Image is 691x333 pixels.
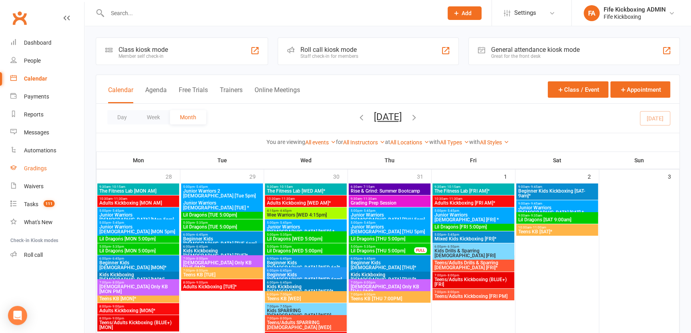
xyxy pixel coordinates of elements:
span: 6:00pm [350,257,429,260]
span: - 11:30am [113,197,127,201]
div: Automations [24,147,56,154]
span: - 11:30am [280,197,295,201]
span: 7:00pm [434,274,513,277]
div: Payments [24,93,49,100]
span: - 6:45pm [195,245,208,248]
strong: with [429,139,440,145]
span: 8:00pm [99,305,178,308]
button: Online Meetings [255,86,300,103]
div: 28 [166,169,180,183]
span: 6:00pm [183,245,261,248]
div: Open Intercom Messenger [8,306,27,325]
span: - 5:45pm [111,209,124,213]
span: 6:00pm [434,245,513,248]
span: - 8:00pm [362,293,375,296]
strong: with [469,139,480,145]
th: Sat [515,152,599,169]
span: 8:00pm [183,281,261,284]
div: Dashboard [24,39,51,46]
span: Teens KB [SAT]* [518,229,596,234]
span: Teens KB [WED] [267,296,345,301]
span: Lil Dragons [WED 5:00pm] [267,236,345,241]
a: Gradings [10,160,84,177]
span: Teens/Adults Kickboxing (BLUE+) [FRI] [434,277,513,287]
span: 6:00pm [267,293,345,296]
span: 5:00pm [99,221,178,225]
span: - 5:35pm [362,245,375,248]
span: - 5:35pm [195,221,208,225]
a: Tasks 111 [10,195,84,213]
strong: for [336,139,343,145]
span: 111 [43,200,55,207]
a: Clubworx [10,8,30,28]
span: 5:00pm [267,233,345,236]
span: Junior Warriors 2 [DEMOGRAPHIC_DATA] [Tue 5pm] [183,189,261,198]
span: Teens/Adults Drills & Sparring [DEMOGRAPHIC_DATA] [FRI]* [434,260,513,270]
span: - 9:45am [529,202,542,205]
span: [DEMOGRAPHIC_DATA] Only KB [THU PM]* [350,284,429,294]
span: - 7:00pm [278,293,292,296]
span: Lil Dragons [TUE 5:00pm] [183,213,261,217]
span: - 11:30am [362,197,377,201]
div: 31 [417,169,431,183]
span: - 5:45pm [362,221,375,225]
span: - 8:00pm [195,257,208,260]
span: 9:30am [267,185,345,189]
span: - 11:00am [531,226,546,229]
button: Calendar [108,86,133,103]
span: Kids Kickboxing [DEMOGRAPHIC_DATA] [TUE]* [183,248,261,258]
span: Junior Warriors [DEMOGRAPHIC_DATA] [FRI] * [434,213,513,222]
div: Roll call kiosk mode [300,46,358,53]
span: 9:00am [518,214,596,217]
span: - 5:45pm [446,233,459,236]
span: The Fitness Lab [WED AM]* [267,189,345,193]
a: All Types [440,139,469,146]
span: - 9:45am [529,185,542,189]
a: Calendar [10,70,84,88]
span: Grading Prep Session [350,201,429,205]
span: - 7:55pm [278,305,292,308]
div: Gradings [24,165,47,171]
span: Wee Warriors [WED 4:15pm] [267,213,345,217]
span: 9:30am [99,185,178,189]
div: Tasks [24,201,38,207]
a: Roll call [10,246,84,264]
span: 7:00pm [350,293,429,296]
span: - 8:00pm [446,274,459,277]
span: 6:00pm [267,269,345,272]
span: 9:30am [350,197,429,201]
span: [DEMOGRAPHIC_DATA] Only KB [MON PM] [99,284,178,294]
a: What's New [10,213,84,231]
span: Teens/Adults SPARRING [DEMOGRAPHIC_DATA] [WED] [267,320,345,330]
span: - 10:15am [446,185,460,189]
span: Teens KB [TUE] [183,272,261,277]
span: 10:30am [99,197,178,201]
span: 5:00pm [99,245,178,248]
span: 9:30am [434,185,513,189]
span: Beginner Kids [DEMOGRAPHIC_DATA] [TUE 6pm] [183,236,261,246]
span: Lil Dragons [MON 5:00pm] [99,248,178,253]
span: 6:00pm [267,281,345,284]
div: Class kiosk mode [118,46,168,53]
span: - 5:35pm [278,233,292,236]
a: Dashboard [10,34,84,52]
span: The Fitness Lab [FRI AM]* [434,189,513,193]
button: Add [448,6,482,20]
span: - 9:00pm [111,305,124,308]
input: Search... [105,8,437,19]
span: Lil Dragons [MON 5:00pm] [99,236,178,241]
span: Beginner Kids [DEMOGRAPHIC_DATA] [THU]* [350,260,429,270]
span: - 7:15am [362,185,375,189]
span: - 5:45pm [446,209,459,213]
span: Rise & Grind: Summer Bootcamp [350,189,429,193]
span: Junior Warriors [DEMOGRAPHIC_DATA] [Mon 5pm] [99,213,178,222]
a: All Styles [480,139,509,146]
span: 5:00pm [350,221,429,225]
span: Teens KB [MON]* [99,296,178,301]
div: Reports [24,111,43,118]
div: 29 [249,169,264,183]
span: - 5:45pm [278,221,292,225]
span: 7:00pm [267,305,345,308]
span: 5:00pm [434,233,513,236]
span: - 11:30am [448,197,462,201]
